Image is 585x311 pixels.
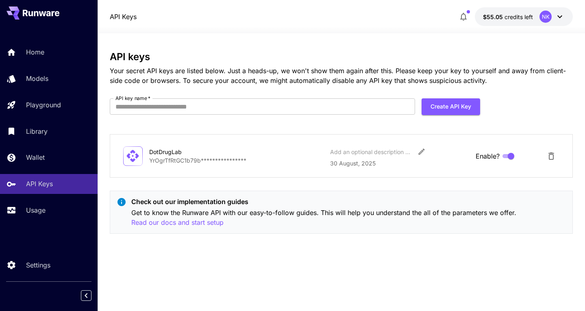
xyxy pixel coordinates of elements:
span: $55.05 [483,13,505,20]
p: Get to know the Runware API with our easy-to-follow guides. This will help you understand the all... [131,208,566,228]
p: Library [26,126,48,136]
button: Read our docs and start setup [131,217,224,228]
div: Collapse sidebar [87,288,98,303]
label: API key name [115,95,150,102]
p: Playground [26,100,61,110]
nav: breadcrumb [110,12,137,22]
div: Add an optional description or comment [330,148,411,156]
p: Home [26,47,44,57]
button: Edit [414,144,429,159]
span: Enable? [476,151,500,161]
div: $55.05 [483,13,533,21]
p: Models [26,74,48,83]
p: API Keys [26,179,53,189]
span: credits left [505,13,533,20]
p: 30 August, 2025 [330,159,469,167]
div: NK [539,11,552,23]
p: Check out our implementation guides [131,197,566,207]
button: Delete API Key [543,148,559,164]
button: $55.05NK [475,7,573,26]
p: Settings [26,260,50,270]
a: API Keys [110,12,137,22]
button: Collapse sidebar [81,290,91,301]
p: Usage [26,205,46,215]
div: DotDrugLab [149,148,231,156]
p: Wallet [26,152,45,162]
h3: API keys [110,51,573,63]
button: Create API Key [422,98,480,115]
p: Your secret API keys are listed below. Just a heads-up, we won't show them again after this. Plea... [110,66,573,85]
